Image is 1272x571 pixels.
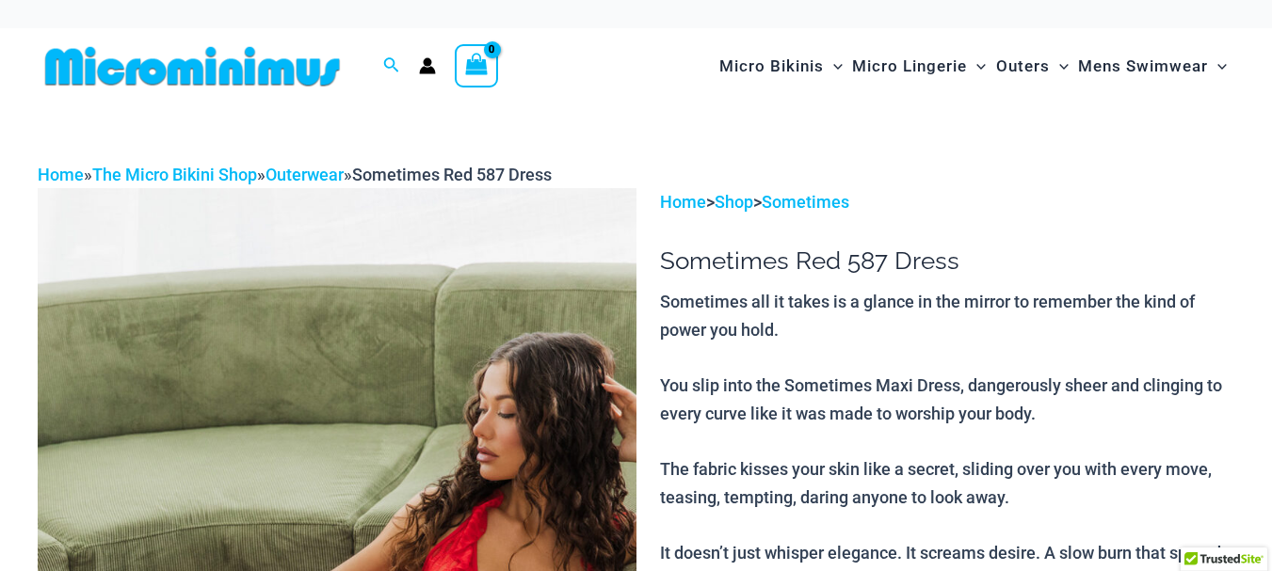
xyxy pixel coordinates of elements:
a: Account icon link [419,57,436,74]
a: Sometimes [762,192,849,212]
span: » » » [38,165,552,184]
nav: Site Navigation [712,35,1234,98]
span: Menu Toggle [967,42,986,90]
a: OutersMenu ToggleMenu Toggle [991,38,1073,95]
span: Micro Bikinis [719,42,824,90]
a: Search icon link [383,55,400,78]
a: Micro BikinisMenu ToggleMenu Toggle [715,38,847,95]
span: Menu Toggle [1208,42,1227,90]
h1: Sometimes Red 587 Dress [660,246,1234,276]
a: Shop [715,192,753,212]
a: Micro LingerieMenu ToggleMenu Toggle [847,38,990,95]
span: Mens Swimwear [1078,42,1208,90]
a: Home [660,192,706,212]
p: > > [660,188,1234,216]
a: Home [38,165,84,184]
a: The Micro Bikini Shop [92,165,257,184]
img: MM SHOP LOGO FLAT [38,45,347,87]
span: Menu Toggle [1050,42,1069,90]
span: Menu Toggle [824,42,843,90]
span: Sometimes Red 587 Dress [352,165,552,184]
a: View Shopping Cart, empty [455,44,498,87]
span: Outers [996,42,1050,90]
a: Mens SwimwearMenu ToggleMenu Toggle [1073,38,1232,95]
span: Micro Lingerie [852,42,967,90]
a: Outerwear [266,165,344,184]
